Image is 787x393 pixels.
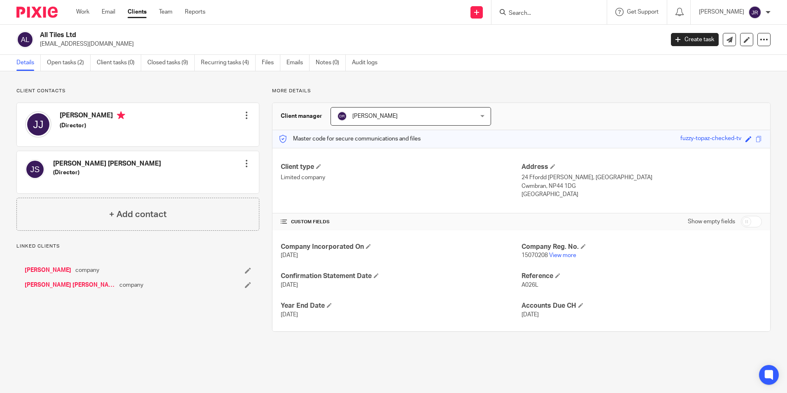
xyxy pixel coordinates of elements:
p: [GEOGRAPHIC_DATA] [522,190,762,199]
img: svg%3E [25,159,45,179]
h4: Confirmation Statement Date [281,272,521,281]
a: Work [76,8,89,16]
span: 15070208 [522,253,548,258]
p: [PERSON_NAME] [699,8,744,16]
img: svg%3E [25,111,51,138]
h4: Company Reg. No. [522,243,762,251]
i: Primary [117,111,125,119]
a: Reports [185,8,205,16]
img: svg%3E [337,111,347,121]
h4: Accounts Due CH [522,302,762,310]
span: company [119,281,143,289]
h4: Client type [281,163,521,171]
p: Client contacts [16,88,259,94]
input: Search [508,10,582,17]
a: Closed tasks (9) [147,55,195,71]
a: Open tasks (2) [47,55,91,71]
span: A026L [522,282,538,288]
span: [DATE] [281,282,298,288]
a: Client tasks (0) [97,55,141,71]
img: Pixie [16,7,58,18]
span: [DATE] [522,312,539,318]
a: Email [102,8,115,16]
p: More details [272,88,771,94]
span: company [75,266,99,274]
h4: [PERSON_NAME] [PERSON_NAME] [53,159,161,168]
span: Get Support [627,9,659,15]
a: [PERSON_NAME] [PERSON_NAME] [25,281,115,289]
p: Master code for secure communications and files [279,135,421,143]
h4: Reference [522,272,762,281]
a: Files [262,55,280,71]
a: Audit logs [352,55,384,71]
h4: + Add contact [109,208,167,221]
h4: CUSTOM FIELDS [281,219,521,225]
p: Limited company [281,173,521,182]
p: Linked clients [16,243,259,250]
h4: Address [522,163,762,171]
img: svg%3E [16,31,34,48]
a: Emails [286,55,310,71]
span: [DATE] [281,253,298,258]
h3: Client manager [281,112,322,120]
h4: Company Incorporated On [281,243,521,251]
a: Details [16,55,41,71]
h4: [PERSON_NAME] [60,111,125,122]
p: 24 Ffordd [PERSON_NAME], [GEOGRAPHIC_DATA] [522,173,762,182]
span: [PERSON_NAME] [352,113,398,119]
h5: (Director) [53,168,161,177]
p: Cwmbran, NP44 1DG [522,182,762,190]
span: [DATE] [281,312,298,318]
div: fuzzy-topaz-checked-tv [680,134,741,144]
a: View more [549,253,576,258]
h4: Year End Date [281,302,521,310]
img: svg%3E [748,6,761,19]
label: Show empty fields [688,218,735,226]
a: Notes (0) [316,55,346,71]
a: Create task [671,33,719,46]
a: Team [159,8,172,16]
a: Clients [128,8,147,16]
h5: (Director) [60,122,125,130]
a: [PERSON_NAME] [25,266,71,274]
a: Recurring tasks (4) [201,55,256,71]
h2: All Tiles Ltd [40,31,535,40]
p: [EMAIL_ADDRESS][DOMAIN_NAME] [40,40,659,48]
